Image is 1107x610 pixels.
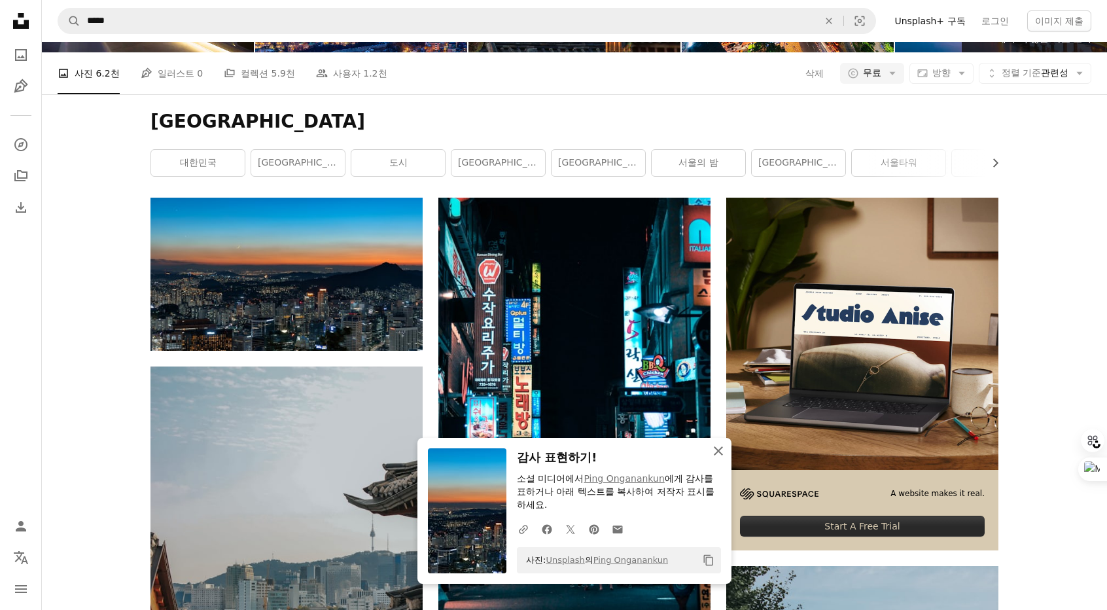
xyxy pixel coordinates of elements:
[35,76,46,86] img: tab_domain_overview_orange.svg
[50,77,117,86] div: Domain Overview
[652,150,745,176] a: 서울의 밤
[1002,67,1041,78] span: 정렬 기준
[8,42,34,68] a: 사진
[150,198,423,351] img: 야간시 건물의 면적 전경
[451,150,545,176] a: [GEOGRAPHIC_DATA]
[519,550,668,571] span: 사진: 의
[351,150,445,176] a: 도시
[8,163,34,189] a: 컬렉션
[37,21,64,31] div: v 4.0.25
[863,67,881,80] span: 무료
[272,66,295,81] span: 5.9천
[932,67,951,78] span: 방향
[584,473,664,484] a: Ping Onganankun
[582,516,606,542] a: Pinterest에 공유
[151,150,245,176] a: 대한민국
[145,77,220,86] div: Keywords by Traffic
[890,488,985,499] span: A website makes it real.
[150,564,423,576] a: 낮 동안 도시 건물의 공중보기
[517,473,721,512] p: 소셜 미디어에서 에게 감사를 표하거나 아래 텍스트를 복사하여 저작자 표시를 하세요.
[8,545,34,571] button: 언어
[316,52,387,94] a: 사용자 1.2천
[58,9,80,33] button: Unsplash 검색
[8,513,34,539] a: 로그인 / 가입
[606,516,629,542] a: 이메일로 공유에 공유
[1027,10,1091,31] button: 이미지 제출
[852,150,945,176] a: 서울타워
[363,66,387,81] span: 1.2천
[8,73,34,99] a: 일러스트
[150,110,998,134] h1: [GEOGRAPHIC_DATA]
[979,63,1091,84] button: 정렬 기준관련성
[952,150,1045,176] a: 경복궁
[8,132,34,158] a: 탐색
[130,76,141,86] img: tab_keywords_by_traffic_grey.svg
[697,549,720,571] button: 클립보드에 복사하기
[150,268,423,279] a: 야간시 건물의 면적 전경
[58,8,876,34] form: 사이트 전체에서 이미지 찾기
[726,198,998,550] a: A website makes it real.Start A Free Trial
[805,63,824,84] button: 삭제
[8,194,34,221] a: 다운로드 내역
[840,63,904,84] button: 무료
[983,150,998,176] button: 목록을 오른쪽으로 스크롤
[552,150,645,176] a: [GEOGRAPHIC_DATA]
[224,52,295,94] a: 컬렉션 5.9천
[546,555,584,565] a: Unsplash
[517,448,721,467] h3: 감사 표현하기!
[197,66,203,81] span: 0
[8,8,34,37] a: 홈 — Unsplash
[141,52,203,94] a: 일러스트 0
[844,9,875,33] button: 시각적 검색
[21,21,31,31] img: logo_orange.svg
[740,516,985,537] div: Start A Free Trial
[974,10,1017,31] a: 로그인
[909,63,974,84] button: 방향
[535,516,559,542] a: Facebook에 공유
[34,34,144,45] div: Domain: [DOMAIN_NAME]
[21,34,31,45] img: website_grey.svg
[438,403,711,414] a: 사람들로 둘러싸인 통로가 있는 건물
[559,516,582,542] a: Twitter에 공유
[887,10,973,31] a: Unsplash+ 구독
[251,150,345,176] a: [GEOGRAPHIC_DATA]
[593,555,669,565] a: Ping Onganankun
[815,9,843,33] button: 삭제
[726,198,998,470] img: file-1705123271268-c3eaf6a79b21image
[8,576,34,602] button: 메뉴
[740,488,818,499] img: file-1705255347840-230a6ab5bca9image
[752,150,845,176] a: [GEOGRAPHIC_DATA]
[1002,67,1068,80] span: 관련성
